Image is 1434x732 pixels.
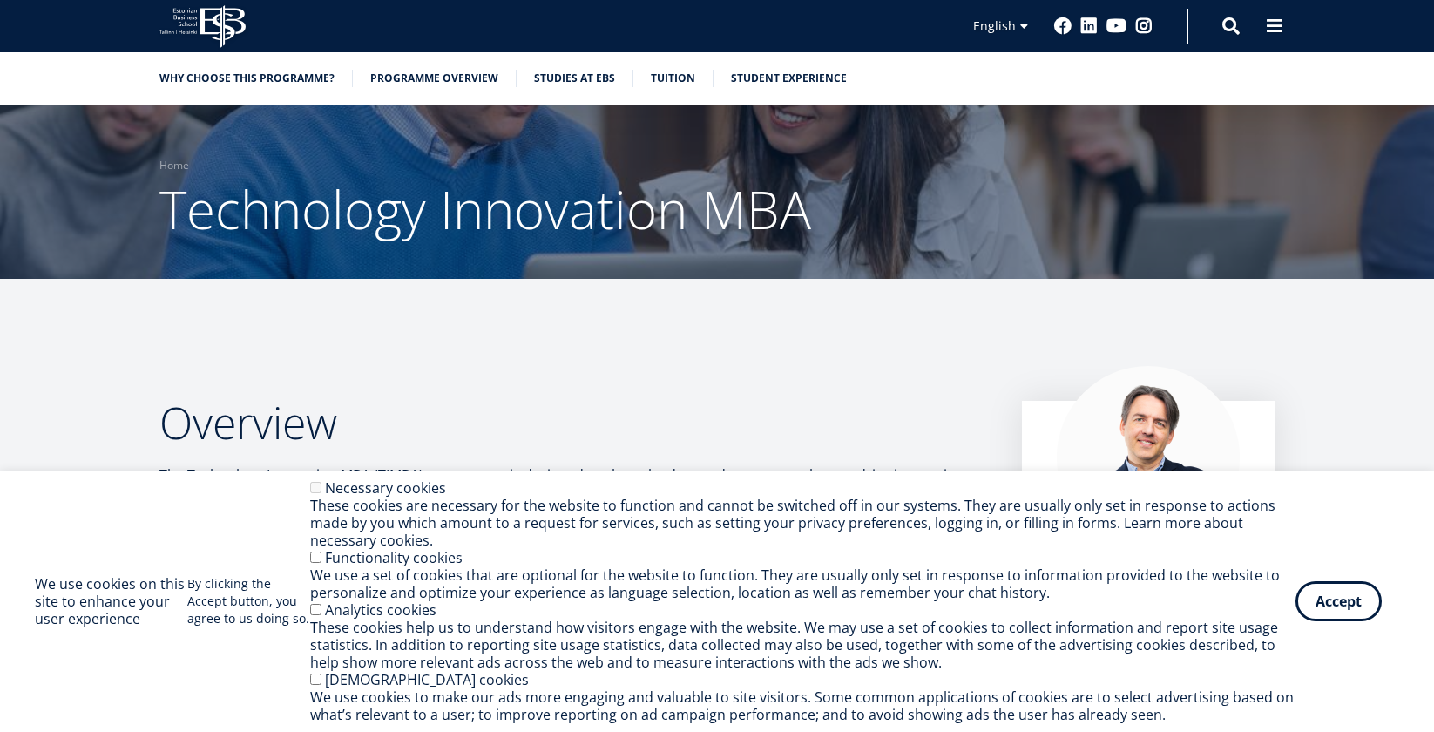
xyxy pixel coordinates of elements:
p: The Technology Innovation MBA (TIMBA) programme is designed to shape leaders and managers who can... [159,462,987,593]
label: [DEMOGRAPHIC_DATA] cookies [325,670,529,689]
div: We use a set of cookies that are optional for the website to function. They are usually only set ... [310,566,1295,601]
a: Tuition [651,70,695,87]
a: Student experience [731,70,847,87]
h2: Overview [159,401,987,444]
label: Functionality cookies [325,548,463,567]
a: Linkedin [1080,17,1098,35]
p: By clicking the Accept button, you agree to us doing so. [187,575,311,627]
div: These cookies help us to understand how visitors engage with the website. We may use a set of coo... [310,619,1295,671]
a: Facebook [1054,17,1072,35]
div: We use cookies to make our ads more engaging and valuable to site visitors. Some common applicati... [310,688,1295,723]
a: Why choose this programme? [159,70,335,87]
a: Home [159,157,189,174]
h2: We use cookies on this site to enhance your user experience [35,575,187,627]
button: Accept [1295,581,1382,621]
img: Marko Rillo [1057,366,1240,549]
a: Programme overview [370,70,498,87]
div: These cookies are necessary for the website to function and cannot be switched off in our systems... [310,497,1295,549]
a: Instagram [1135,17,1153,35]
label: Necessary cookies [325,478,446,498]
a: Studies at EBS [534,70,615,87]
label: Analytics cookies [325,600,436,620]
a: Youtube [1106,17,1126,35]
span: Technology Innovation MBA [159,173,811,245]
